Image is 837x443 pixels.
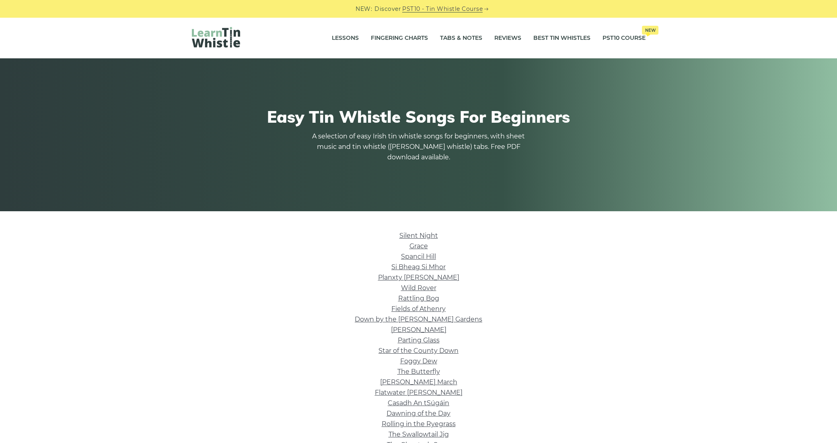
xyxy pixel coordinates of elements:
[398,295,439,302] a: Rattling Bog
[642,26,658,35] span: New
[192,27,240,47] img: LearnTinWhistle.com
[494,28,521,48] a: Reviews
[389,431,449,438] a: The Swallowtail Jig
[398,336,440,344] a: Parting Glass
[391,305,446,313] a: Fields of Athenry
[371,28,428,48] a: Fingering Charts
[378,274,459,281] a: Planxty [PERSON_NAME]
[399,232,438,239] a: Silent Night
[378,347,459,354] a: Star of the County Down
[533,28,590,48] a: Best Tin Whistles
[440,28,482,48] a: Tabs & Notes
[401,253,436,260] a: Spancil Hill
[332,28,359,48] a: Lessons
[603,28,646,48] a: PST10 CourseNew
[375,389,463,396] a: Flatwater [PERSON_NAME]
[387,410,450,417] a: Dawning of the Day
[310,131,527,163] p: A selection of easy Irish tin whistle songs for beginners, with sheet music and tin whistle ([PER...
[401,284,436,292] a: Wild Rover
[391,326,446,334] a: [PERSON_NAME]
[355,315,482,323] a: Down by the [PERSON_NAME] Gardens
[400,357,437,365] a: Foggy Dew
[192,107,646,126] h1: Easy Tin Whistle Songs For Beginners
[380,378,457,386] a: [PERSON_NAME] March
[391,263,446,271] a: Si­ Bheag Si­ Mhor
[382,420,456,428] a: Rolling in the Ryegrass
[397,368,440,375] a: The Butterfly
[388,399,449,407] a: Casadh An tSúgáin
[409,242,428,250] a: Grace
